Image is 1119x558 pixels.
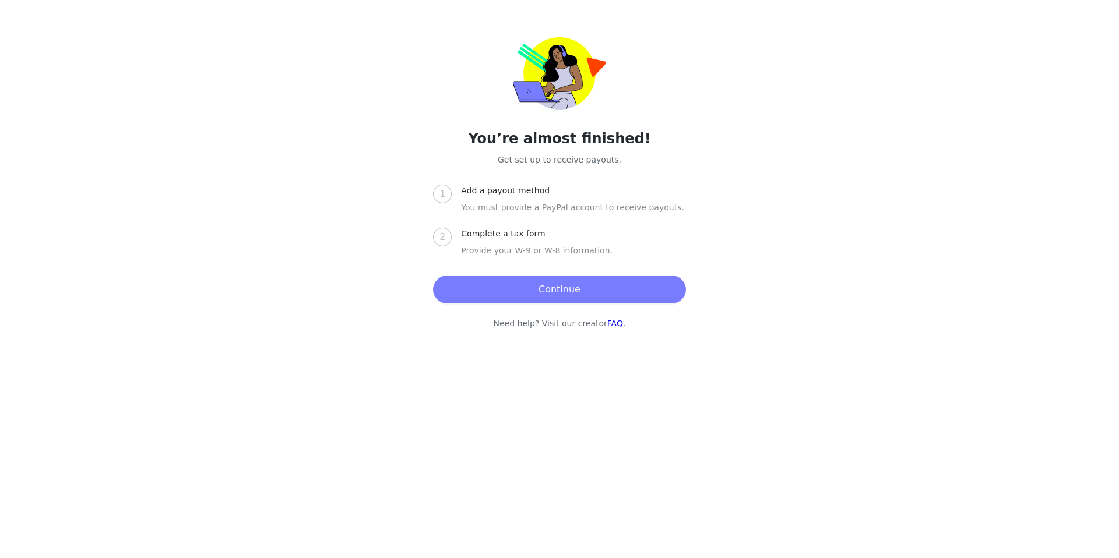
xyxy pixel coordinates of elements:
[370,317,749,330] p: Need help? Visit our creator .
[370,128,749,149] h2: You’re almost finished!
[439,188,445,199] span: 1
[513,37,606,110] img: trolley-payout-onboarding.png
[461,202,685,228] div: You must provide a PayPal account to receive payouts.
[607,319,623,328] a: FAQ
[461,245,685,271] div: Provide your W-9 or W-8 information.
[461,185,559,197] div: Add a payout method
[461,228,554,240] div: Complete a tax form
[433,276,685,303] button: Continue
[439,231,445,242] span: 2
[370,154,749,166] p: Get set up to receive payouts.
